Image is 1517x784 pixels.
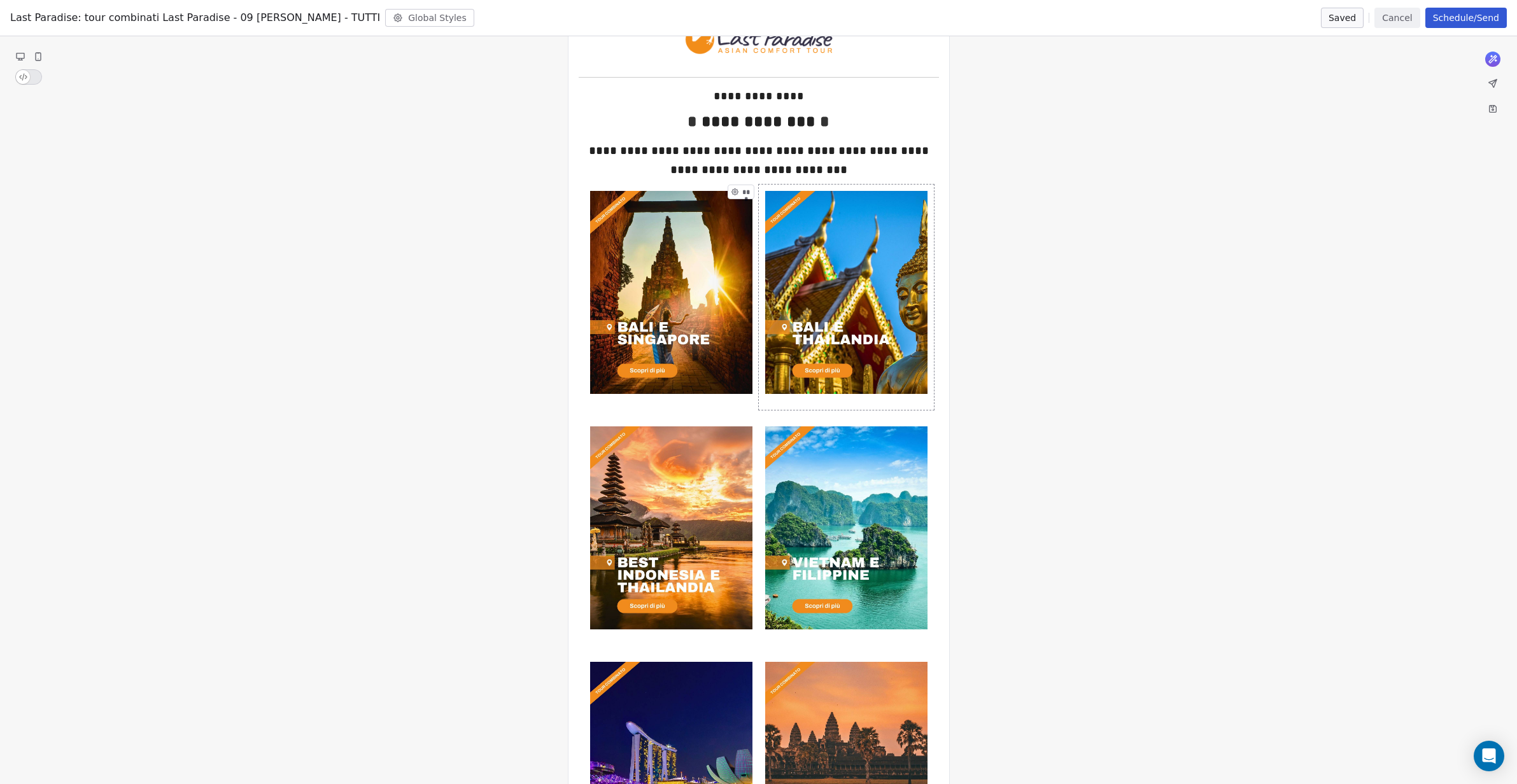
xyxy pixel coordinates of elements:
button: Cancel [1374,8,1420,28]
div: Open Intercom Messenger [1474,741,1504,771]
span: Last Paradise: tour combinati Last Paradise - 09 [PERSON_NAME] - TUTTI [10,10,380,25]
button: Global Styles [385,9,474,27]
button: Saved [1321,8,1364,28]
button: Schedule/Send [1425,8,1507,28]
